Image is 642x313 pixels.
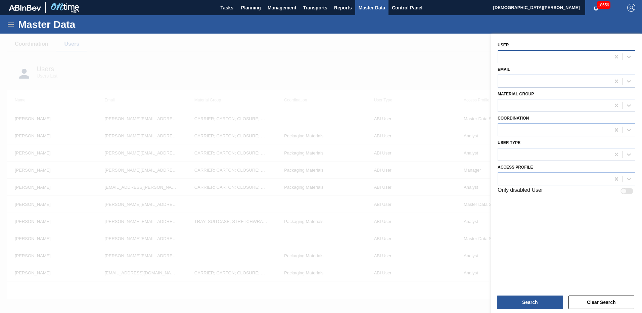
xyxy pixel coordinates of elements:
[9,5,41,11] img: TNhmsLtSVTkK8tSr43FrP2fwEKptu5GPRR3wAAAABJRU5ErkJggg==
[18,20,137,28] h1: Master Data
[498,43,509,47] label: User
[303,4,327,12] span: Transports
[497,296,563,309] button: Search
[498,116,529,121] label: Coordination
[498,187,543,195] label: Only disabled User
[334,4,352,12] span: Reports
[268,4,296,12] span: Management
[585,3,607,12] button: Notifications
[392,4,422,12] span: Control Panel
[498,140,520,145] label: User Type
[597,1,610,9] span: 18656
[241,4,261,12] span: Planning
[220,4,234,12] span: Tasks
[498,67,510,72] label: Email
[627,4,635,12] img: Logout
[359,4,385,12] span: Master Data
[498,92,534,96] label: Material Group
[568,296,635,309] button: Clear Search
[498,165,533,170] label: Access Profile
